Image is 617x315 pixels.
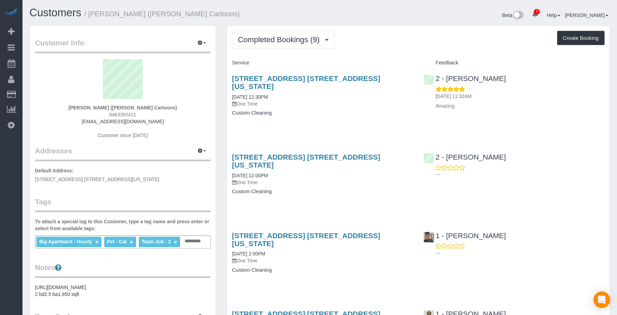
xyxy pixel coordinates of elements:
h4: Custom Cleaning [232,110,413,116]
h4: Feedback [423,60,605,66]
a: 7 [528,7,542,22]
label: Default Address: [35,167,74,174]
img: Automaid Logo [4,7,18,17]
p: --- [436,250,605,256]
a: 1 - [PERSON_NAME] [423,232,506,240]
strong: [PERSON_NAME] ([PERSON_NAME] Cartoons) [69,105,177,110]
img: New interface [512,11,524,20]
button: Completed Bookings (9) [232,31,334,48]
a: [DATE] 12:00PM [232,173,268,178]
img: 1 - Marlenyn Robles [424,232,434,242]
p: Amazing [436,102,605,109]
span: Pet - Cat [107,239,127,244]
a: × [130,239,133,245]
label: To attach a special tag to this Customer, type a tag name and press enter or select from availabl... [35,218,211,232]
small: / [PERSON_NAME] ([PERSON_NAME] Cartoons) [84,10,240,18]
pre: [URL][DOMAIN_NAME] 2 bd2.5 ba1,950 sqft [35,284,211,298]
span: 6463392411 [109,112,136,117]
legend: Customer Info [35,38,211,53]
p: One Time [232,100,413,107]
legend: Notes [35,262,211,278]
p: [DATE] 11:32AM [436,93,605,100]
div: Open Intercom Messenger [593,291,610,308]
p: --- [436,171,605,178]
a: Customers [29,7,81,19]
p: One Time [232,257,413,264]
a: × [174,239,177,245]
h4: Custom Cleaning [232,189,413,195]
a: × [95,239,98,245]
a: [STREET_ADDRESS] [STREET_ADDRESS][US_STATE] [232,153,380,169]
h4: Custom Cleaning [232,267,413,273]
span: 7 [534,9,540,15]
a: 2 - [PERSON_NAME] [423,74,506,82]
span: Customer since [DATE] [98,133,148,138]
a: [STREET_ADDRESS] [STREET_ADDRESS][US_STATE] [232,74,380,90]
a: [PERSON_NAME] [565,12,608,18]
span: Team Job - 2 [142,239,171,244]
button: Create Booking [557,31,605,45]
a: [DATE] 2:00PM [232,251,265,256]
p: One Time [232,179,413,186]
a: 2 - [PERSON_NAME] [423,153,506,161]
span: [STREET_ADDRESS] [STREET_ADDRESS][US_STATE] [35,177,159,182]
a: [DATE] 12:30PM [232,94,268,100]
a: Beta [502,12,524,18]
span: Big Apartment - Hourly [39,239,92,244]
a: [EMAIL_ADDRESS][DOMAIN_NAME] [82,119,164,124]
h4: Service [232,60,413,66]
a: Help [547,12,560,18]
legend: Tags [35,197,211,212]
span: Completed Bookings (9) [238,35,323,44]
a: [STREET_ADDRESS] [STREET_ADDRESS][US_STATE] [232,232,380,247]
